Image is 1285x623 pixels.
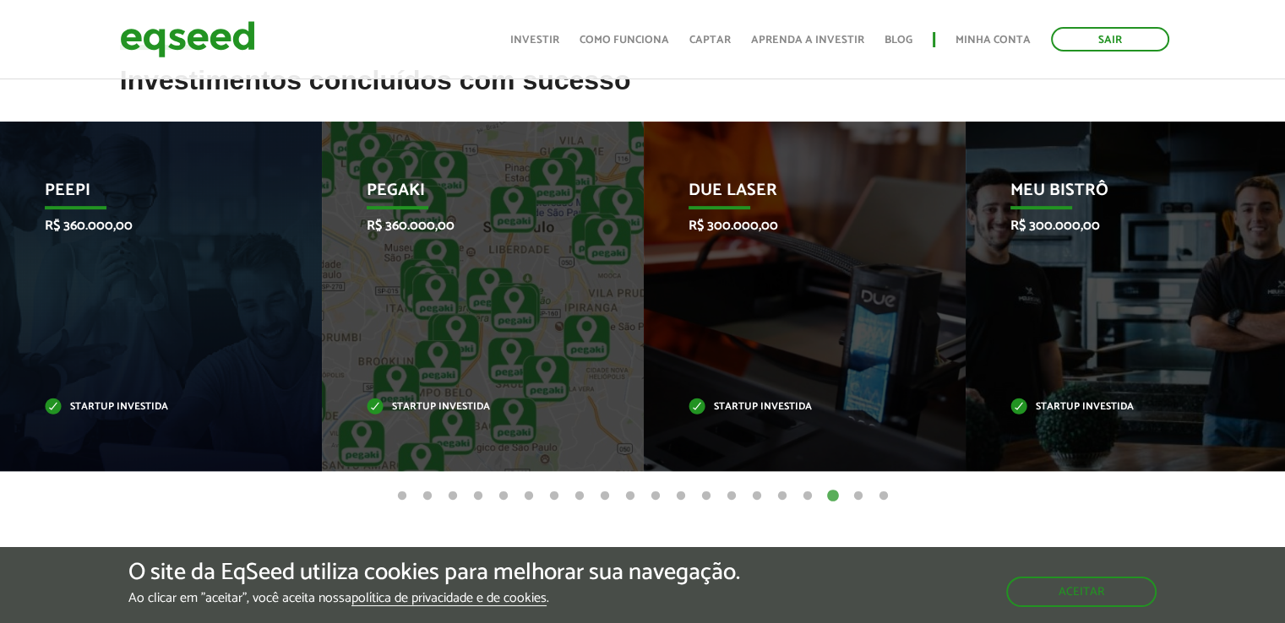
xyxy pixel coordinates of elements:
[120,17,255,62] img: EqSeed
[470,488,487,505] button: 4 of 20
[689,35,731,46] a: Captar
[367,403,574,412] p: Startup investida
[45,403,253,412] p: Startup investida
[749,488,765,505] button: 15 of 20
[885,35,912,46] a: Blog
[367,218,574,234] p: R$ 360.000,00
[580,35,669,46] a: Como funciona
[751,35,864,46] a: Aprenda a investir
[45,218,253,234] p: R$ 360.000,00
[698,488,715,505] button: 13 of 20
[1051,27,1169,51] a: Sair
[1010,218,1218,234] p: R$ 300.000,00
[510,35,559,46] a: Investir
[571,488,588,505] button: 8 of 20
[394,488,411,505] button: 1 of 20
[825,488,841,505] button: 18 of 20
[596,488,613,505] button: 9 of 20
[1010,403,1218,412] p: Startup investida
[689,403,896,412] p: Startup investida
[495,488,512,505] button: 5 of 20
[120,66,1166,121] h2: Investimentos concluídos com sucesso
[45,181,253,209] p: Peepi
[647,488,664,505] button: 11 of 20
[419,488,436,505] button: 2 of 20
[546,488,563,505] button: 7 of 20
[1010,181,1218,209] p: Meu Bistrô
[444,488,461,505] button: 3 of 20
[622,488,639,505] button: 10 of 20
[689,181,896,209] p: Due Laser
[850,488,867,505] button: 19 of 20
[1006,577,1157,607] button: Aceitar
[799,488,816,505] button: 17 of 20
[689,218,896,234] p: R$ 300.000,00
[672,488,689,505] button: 12 of 20
[520,488,537,505] button: 6 of 20
[351,592,547,606] a: política de privacidade e de cookies
[774,488,791,505] button: 16 of 20
[367,181,574,209] p: Pegaki
[128,560,740,586] h5: O site da EqSeed utiliza cookies para melhorar sua navegação.
[875,488,892,505] button: 20 of 20
[128,590,740,606] p: Ao clicar em "aceitar", você aceita nossa .
[956,35,1031,46] a: Minha conta
[723,488,740,505] button: 14 of 20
